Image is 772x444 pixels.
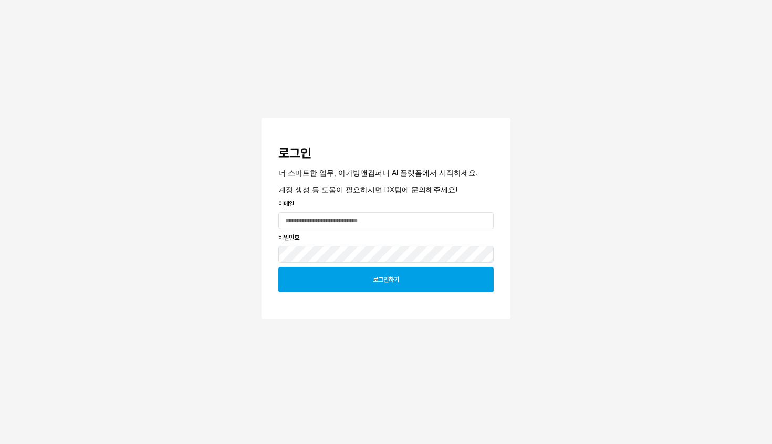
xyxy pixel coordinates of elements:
[278,146,494,161] h3: 로그인
[373,275,399,284] p: 로그인하기
[278,167,494,178] p: 더 스마트한 업무, 아가방앤컴퍼니 AI 플랫폼에서 시작하세요.
[278,267,494,292] button: 로그인하기
[278,199,494,209] p: 이메일
[278,184,494,195] p: 계정 생성 등 도움이 필요하시면 DX팀에 문의해주세요!
[278,233,494,242] p: 비밀번호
